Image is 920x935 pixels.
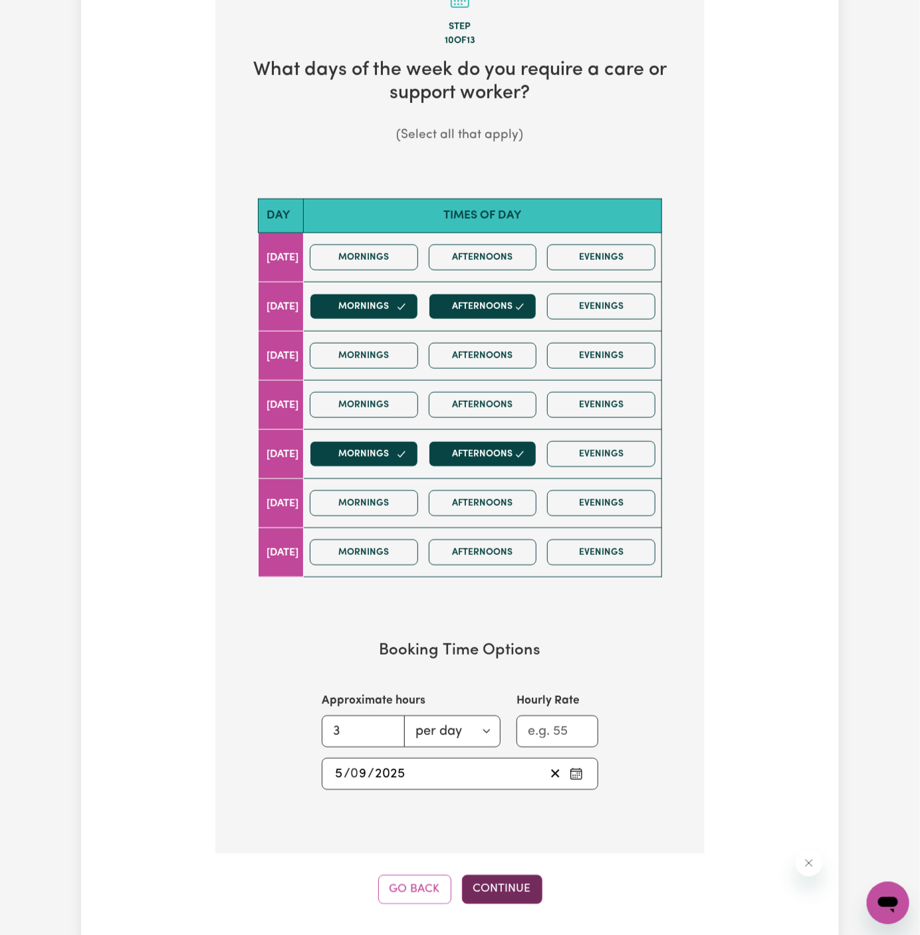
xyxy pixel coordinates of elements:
[237,20,683,35] div: Step
[310,245,418,270] button: Mornings
[322,716,405,748] input: e.g. 2.5
[517,716,598,748] input: e.g. 55
[259,199,304,233] th: Day
[547,294,655,320] button: Evenings
[258,641,662,661] h3: Booking Time Options
[368,767,374,781] span: /
[462,875,542,904] button: Continue
[429,343,537,369] button: Afternoons
[547,245,655,270] button: Evenings
[378,875,451,904] button: Go Back
[259,233,304,282] td: [DATE]
[259,332,304,381] td: [DATE]
[322,692,425,710] label: Approximate hours
[259,528,304,577] td: [DATE]
[429,294,537,320] button: Afternoons
[310,490,418,516] button: Mornings
[8,9,80,20] span: Need any help?
[351,764,368,784] input: --
[517,692,580,710] label: Hourly Rate
[374,764,405,784] input: ----
[304,199,662,233] th: Times of day
[259,381,304,430] td: [DATE]
[429,490,537,516] button: Afternoons
[310,441,418,467] button: Mornings
[259,430,304,479] td: [DATE]
[237,126,683,146] p: (Select all that apply)
[547,490,655,516] button: Evenings
[429,441,537,467] button: Afternoons
[566,764,587,784] button: Pick an approximate start date
[429,540,537,566] button: Afternoons
[547,441,655,467] button: Evenings
[344,767,350,781] span: /
[310,294,418,320] button: Mornings
[429,245,537,270] button: Afternoons
[545,764,566,784] button: Clear start date
[310,343,418,369] button: Mornings
[310,392,418,418] button: Mornings
[334,764,344,784] input: --
[796,850,822,877] iframe: Close message
[259,479,304,528] td: [DATE]
[547,343,655,369] button: Evenings
[429,392,537,418] button: Afternoons
[237,34,683,49] div: 10 of 13
[547,540,655,566] button: Evenings
[867,882,909,924] iframe: Button to launch messaging window
[259,282,304,332] td: [DATE]
[350,768,358,781] span: 0
[310,540,418,566] button: Mornings
[237,59,683,105] h2: What days of the week do you require a care or support worker?
[547,392,655,418] button: Evenings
